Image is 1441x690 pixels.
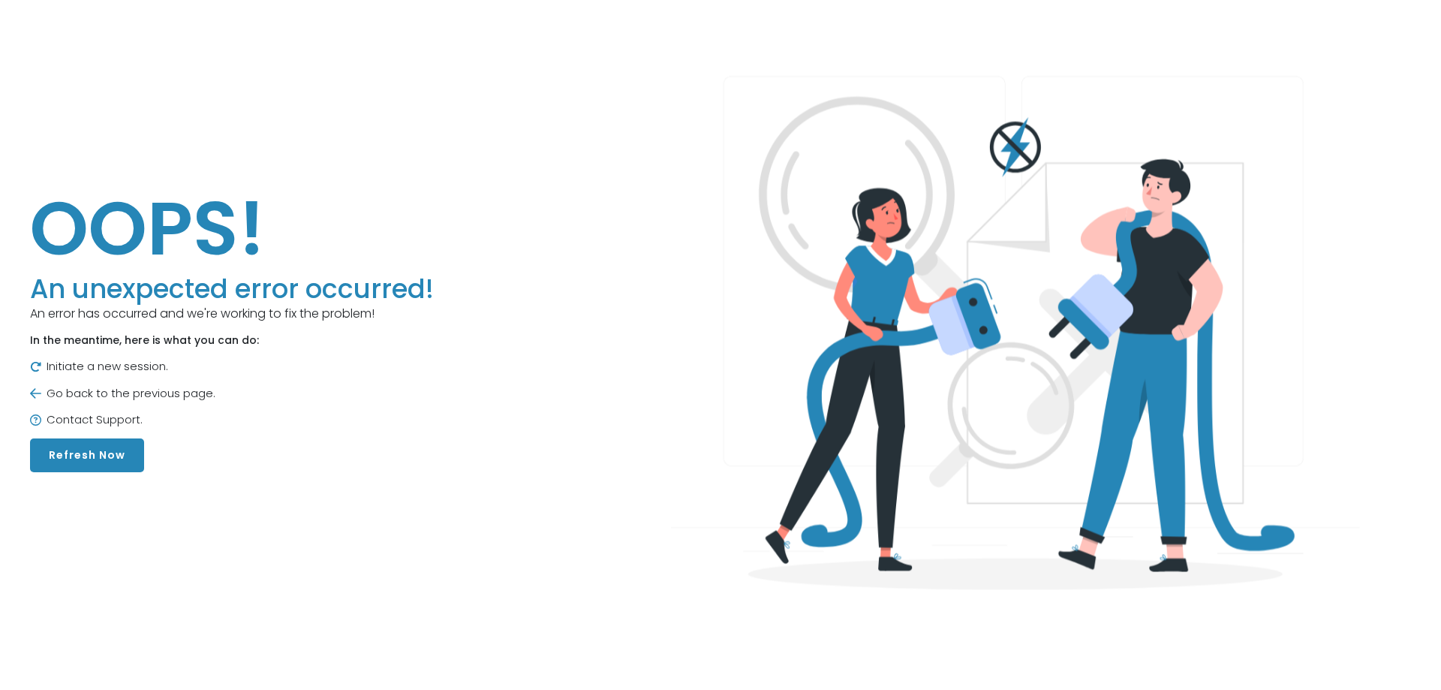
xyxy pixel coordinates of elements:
p: Initiate a new session. [30,358,434,375]
p: An error has occurred and we're working to fix the problem! [30,305,434,323]
p: In the meantime, here is what you can do: [30,333,434,348]
h1: OOPS! [30,183,434,273]
p: Go back to the previous page. [30,385,434,402]
p: Contact Support. [30,411,434,429]
button: Refresh Now [30,438,144,472]
h3: An unexpected error occurred! [30,273,434,305]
